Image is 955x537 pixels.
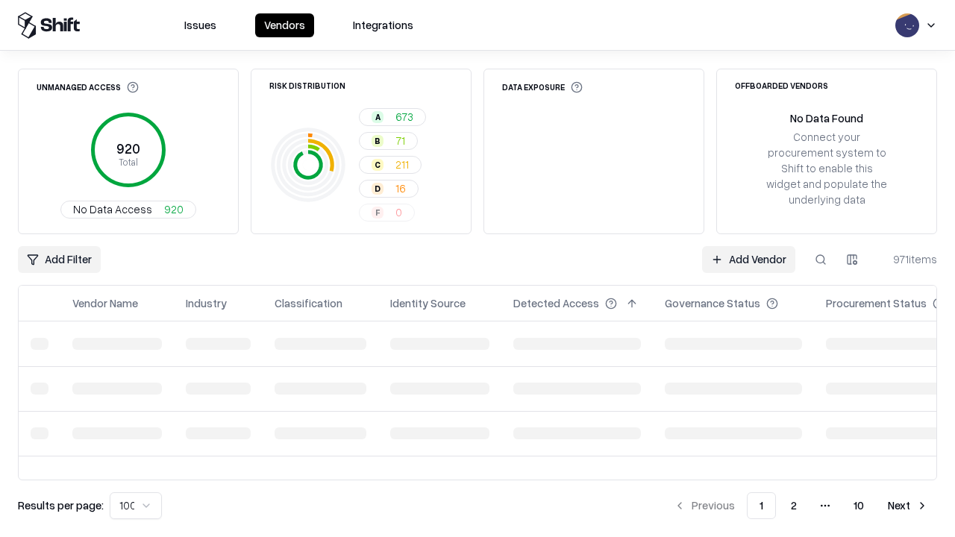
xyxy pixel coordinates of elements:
button: Integrations [344,13,422,37]
tspan: 920 [116,140,140,157]
div: Offboarded Vendors [735,81,828,89]
button: B71 [359,132,418,150]
div: Risk Distribution [269,81,345,89]
div: Identity Source [390,295,466,311]
div: B [372,135,383,147]
div: Connect your procurement system to Shift to enable this widget and populate the underlying data [765,129,889,208]
button: 10 [842,492,876,519]
span: 211 [395,157,409,172]
button: Issues [175,13,225,37]
span: 920 [164,201,184,217]
button: Add Filter [18,246,101,273]
span: 16 [395,180,406,196]
div: Vendor Name [72,295,138,311]
button: Next [879,492,937,519]
nav: pagination [665,492,937,519]
button: 2 [779,492,809,519]
button: 1 [747,492,776,519]
button: D16 [359,180,419,198]
span: 71 [395,133,405,148]
div: Detected Access [513,295,599,311]
div: Unmanaged Access [37,81,139,93]
button: Vendors [255,13,314,37]
tspan: Total [119,156,138,168]
button: A673 [359,108,426,126]
div: No Data Found [790,110,863,126]
div: Data Exposure [502,81,583,93]
p: Results per page: [18,497,104,513]
div: 971 items [877,251,937,267]
div: D [372,183,383,195]
div: Governance Status [665,295,760,311]
div: A [372,111,383,123]
div: Industry [186,295,227,311]
a: Add Vendor [702,246,795,273]
div: Procurement Status [826,295,927,311]
span: 673 [395,109,413,125]
button: C211 [359,156,422,174]
button: No Data Access920 [60,201,196,219]
div: Classification [275,295,342,311]
div: C [372,159,383,171]
span: No Data Access [73,201,152,217]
